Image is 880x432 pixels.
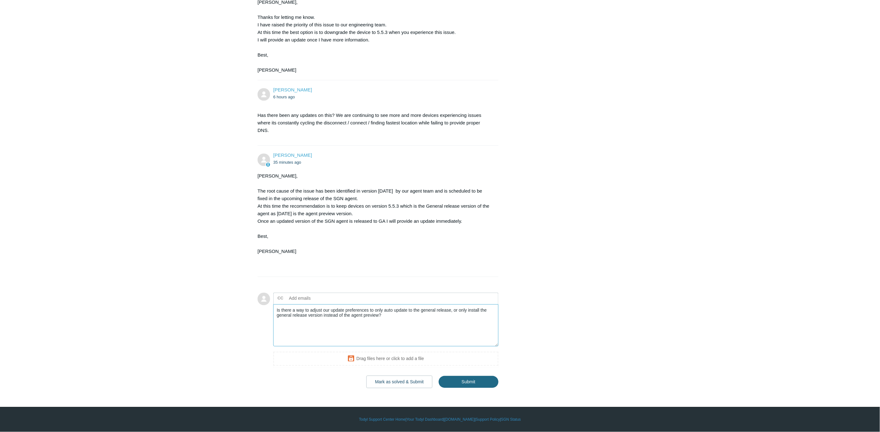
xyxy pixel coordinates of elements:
span: Jacob Bejarano [273,87,312,93]
a: Todyl Support Center Home [359,417,406,423]
input: Submit [439,376,498,388]
a: [DOMAIN_NAME] [444,417,475,423]
a: [PERSON_NAME] [273,87,312,93]
label: CC [278,294,284,303]
textarea: Add your reply [273,304,498,347]
div: | | | | [258,417,622,423]
time: 08/21/2025, 10:29 [273,95,295,100]
div: [PERSON_NAME], The root cause of the issue has been identified in version [DATE] by our agent tea... [258,172,492,271]
input: Add emails [287,294,354,303]
a: Your Todyl Dashboard [407,417,443,423]
a: [PERSON_NAME] [273,153,312,158]
a: SGN Status [501,417,521,423]
time: 08/21/2025, 16:19 [273,160,301,165]
span: Kris Haire [273,153,312,158]
button: Mark as solved & Submit [366,376,433,388]
p: Has there been any updates on this? We are continuing to see more and more devices experiencing i... [258,112,492,134]
a: Support Policy [476,417,500,423]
